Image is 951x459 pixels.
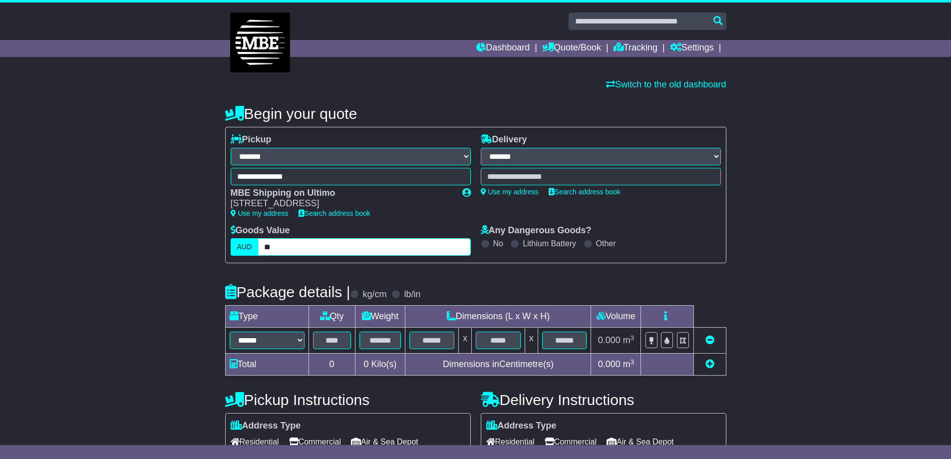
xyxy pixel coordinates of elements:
a: Dashboard [476,40,530,57]
td: Dimensions in Centimetre(s) [405,354,591,376]
h4: Pickup Instructions [225,392,471,408]
span: Commercial [289,434,341,450]
span: m [623,335,634,345]
sup: 3 [631,358,634,366]
label: AUD [231,238,259,256]
label: lb/in [404,289,420,300]
label: Address Type [486,421,557,432]
label: Delivery [481,134,527,145]
td: 0 [309,354,355,376]
span: 0.000 [598,335,621,345]
h4: Package details | [225,284,350,300]
a: Use my address [231,209,289,217]
span: Residential [231,434,279,450]
label: Goods Value [231,225,290,236]
span: m [623,359,634,369]
label: kg/cm [362,289,386,300]
a: Search address book [299,209,370,217]
a: Add new item [705,359,714,369]
td: Total [225,354,309,376]
sup: 3 [631,334,634,342]
h4: Delivery Instructions [481,392,726,408]
td: Dimensions (L x W x H) [405,306,591,328]
span: Air & Sea Depot [607,434,674,450]
label: Address Type [231,421,301,432]
td: Qty [309,306,355,328]
a: Search address book [549,188,621,196]
span: Commercial [545,434,597,450]
a: Quote/Book [542,40,601,57]
span: 0.000 [598,359,621,369]
td: x [459,328,472,354]
h4: Begin your quote [225,105,726,122]
label: Pickup [231,134,272,145]
a: Tracking [614,40,657,57]
td: Weight [355,306,405,328]
td: Type [225,306,309,328]
span: Air & Sea Depot [351,434,418,450]
td: x [525,328,538,354]
label: No [493,239,503,248]
label: Other [596,239,616,248]
span: Residential [486,434,535,450]
a: Use my address [481,188,539,196]
a: Switch to the old dashboard [606,79,726,89]
div: [STREET_ADDRESS] [231,198,452,209]
td: Kilo(s) [355,354,405,376]
label: Lithium Battery [523,239,576,248]
span: 0 [363,359,368,369]
td: Volume [591,306,641,328]
a: Remove this item [705,335,714,345]
label: Any Dangerous Goods? [481,225,592,236]
a: Settings [670,40,714,57]
div: MBE Shipping on Ultimo [231,188,452,199]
